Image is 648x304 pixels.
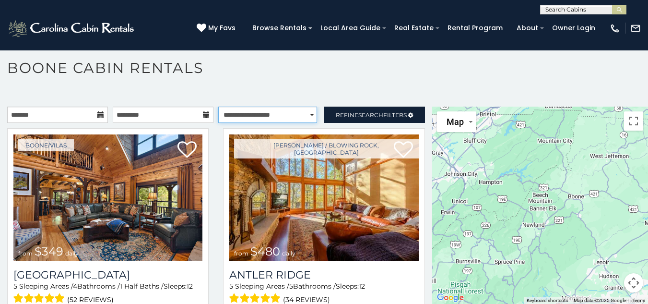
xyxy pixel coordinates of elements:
img: mail-regular-white.png [630,23,641,34]
span: $349 [35,244,63,258]
a: Antler Ridge from $480 daily [229,134,418,261]
img: Antler Ridge [229,134,418,261]
a: [PERSON_NAME] / Blowing Rock, [GEOGRAPHIC_DATA] [234,139,418,158]
a: Add to favorites [177,140,197,160]
img: phone-regular-white.png [610,23,620,34]
img: Diamond Creek Lodge [13,134,202,261]
span: daily [65,250,79,257]
span: Search [358,111,383,119]
a: RefineSearchFilters [324,107,424,123]
a: Owner Login [547,21,600,36]
a: Browse Rentals [247,21,311,36]
a: Local Area Guide [316,21,385,36]
a: Boone/Vilas [18,139,74,151]
a: About [512,21,543,36]
span: 1 Half Baths / [120,282,164,291]
span: 12 [359,282,365,291]
span: from [234,250,248,257]
a: Open this area in Google Maps (opens a new window) [435,292,466,304]
span: 5 [289,282,293,291]
span: $480 [250,244,280,258]
button: Toggle fullscreen view [624,111,643,131]
span: Refine Filters [336,111,407,119]
a: My Favs [197,23,238,34]
img: Google [435,292,466,304]
span: Map data ©2025 Google [574,298,626,303]
a: Rental Program [443,21,507,36]
a: Diamond Creek Lodge from $349 daily [13,134,202,261]
button: Map camera controls [624,273,643,292]
span: from [18,250,33,257]
span: daily [282,250,295,257]
img: White-1-2.png [7,19,137,38]
a: Terms (opens in new tab) [632,298,645,303]
button: Keyboard shortcuts [527,297,568,304]
span: 12 [187,282,193,291]
a: Antler Ridge [229,268,418,281]
span: 5 [229,282,233,291]
span: 4 [73,282,77,291]
button: Change map style [437,111,476,132]
a: Real Estate [389,21,438,36]
a: [GEOGRAPHIC_DATA] [13,268,202,281]
span: 5 [13,282,17,291]
h3: Diamond Creek Lodge [13,268,202,281]
span: My Favs [208,23,236,33]
span: Map [447,117,464,127]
